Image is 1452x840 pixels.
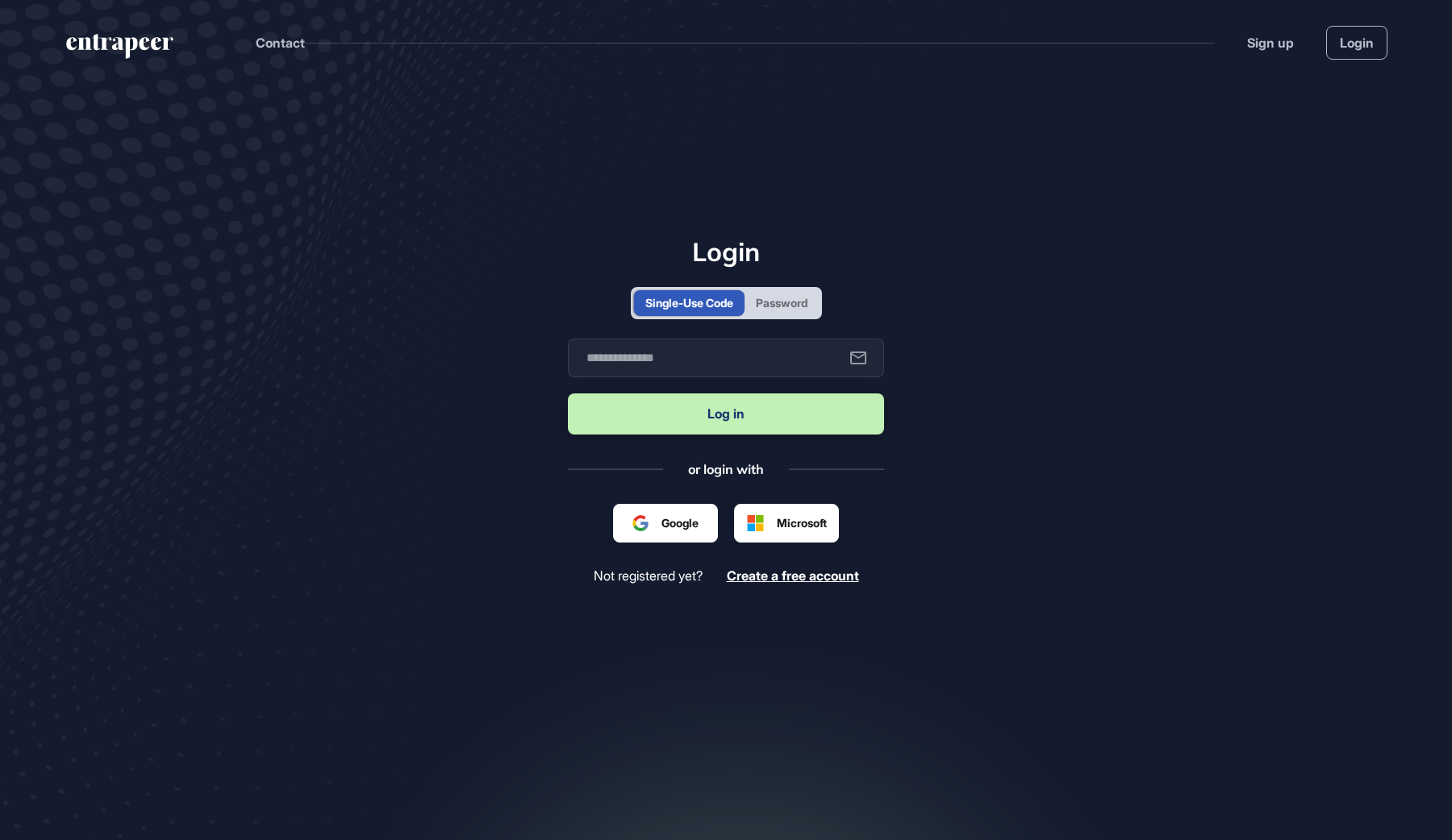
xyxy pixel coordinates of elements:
a: Login [1326,26,1387,60]
h1: Login [568,236,884,267]
a: Create a free account [727,568,859,584]
a: Sign up [1247,33,1294,52]
span: Microsoft [777,514,827,531]
div: or login with [688,460,764,478]
span: Not registered yet? [594,568,703,584]
span: Create a free account [727,568,859,584]
a: entrapeer-logo [65,34,175,64]
button: Contact [256,32,305,53]
div: Password [756,294,807,311]
button: Log in [568,393,884,435]
div: Single-Use Code [645,294,733,311]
